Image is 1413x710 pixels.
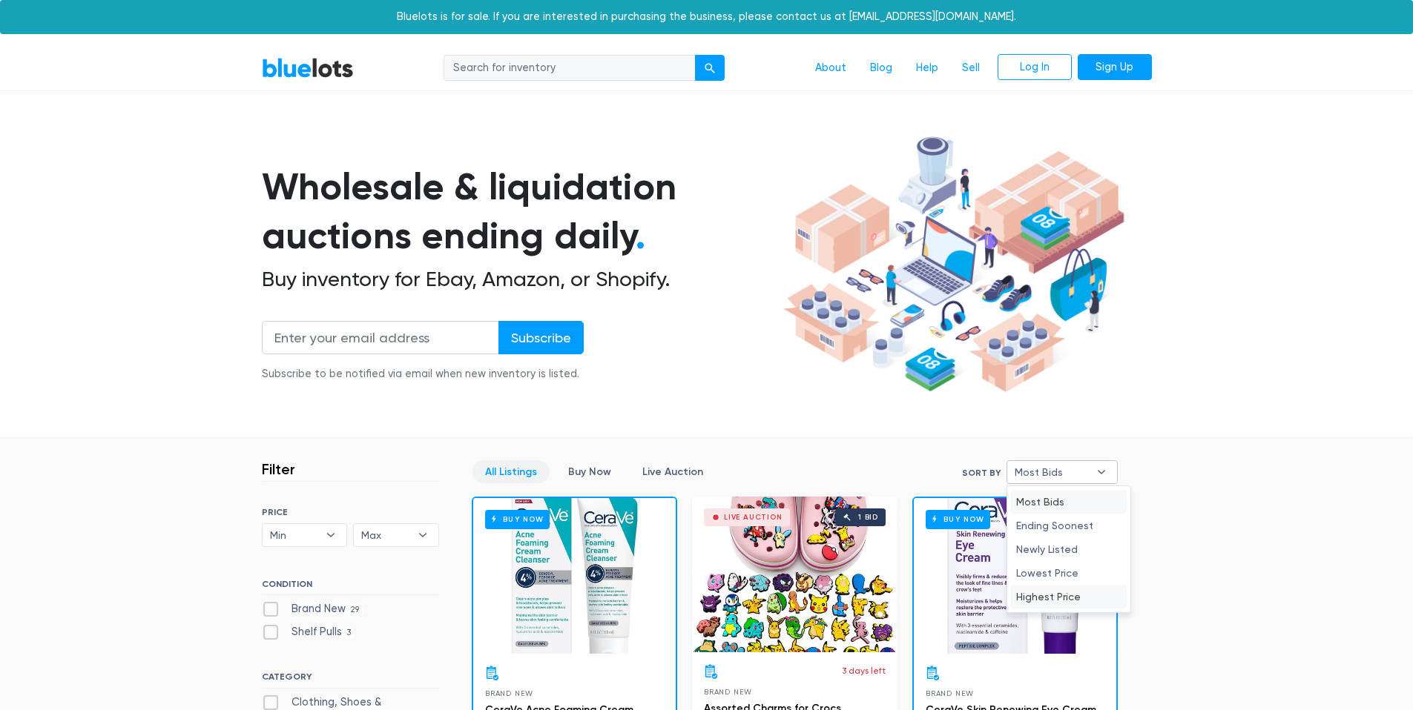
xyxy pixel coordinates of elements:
a: Buy Now [914,498,1116,654]
li: Newly Listed [1011,537,1127,561]
p: 3 days left [842,664,886,677]
div: 1 bid [858,514,878,521]
img: hero-ee84e7d0318cb26816c560f6b4441b76977f77a177738b4e94f68c95b2b83dbb.png [778,130,1130,399]
a: Live Auction [630,460,716,483]
h6: CATEGORY [262,671,439,688]
li: Lowest Price [1011,561,1127,585]
a: Log In [998,54,1072,81]
a: Blog [858,54,904,82]
span: Brand New [704,688,752,696]
h1: Wholesale & liquidation auctions ending daily [262,162,778,261]
h3: Filter [262,460,295,478]
a: Help [904,54,950,82]
h6: Buy Now [485,510,550,528]
span: . [636,213,645,258]
input: Subscribe [498,321,584,354]
li: Highest Price [1011,585,1127,608]
a: Buy Now [473,498,676,654]
a: Live Auction 1 bid [692,497,897,652]
span: 3 [342,627,356,639]
label: Shelf Pulls [262,624,356,640]
b: ▾ [315,524,346,546]
b: ▾ [1086,461,1117,483]
span: Min [270,524,319,546]
a: Sell [950,54,992,82]
span: Brand New [926,689,974,697]
div: Live Auction [724,514,783,521]
a: BlueLots [262,57,354,79]
h6: CONDITION [262,579,439,595]
a: Sign Up [1078,54,1152,81]
h2: Buy inventory for Ebay, Amazon, or Shopify. [262,267,778,292]
li: Most Bids [1011,490,1127,514]
span: Max [361,524,410,546]
a: Buy Now [556,460,624,483]
span: Most Bids [1015,461,1089,483]
input: Search for inventory [444,55,696,82]
a: About [803,54,858,82]
li: Ending Soonest [1011,514,1127,537]
span: 29 [346,604,364,616]
h6: PRICE [262,507,439,517]
h6: Buy Now [926,510,990,528]
a: All Listings [472,460,550,483]
div: Subscribe to be notified via email when new inventory is listed. [262,366,584,382]
input: Enter your email address [262,321,499,354]
label: Brand New [262,601,364,617]
label: Sort By [962,466,1001,480]
b: ▾ [407,524,438,546]
span: Brand New [485,689,533,697]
